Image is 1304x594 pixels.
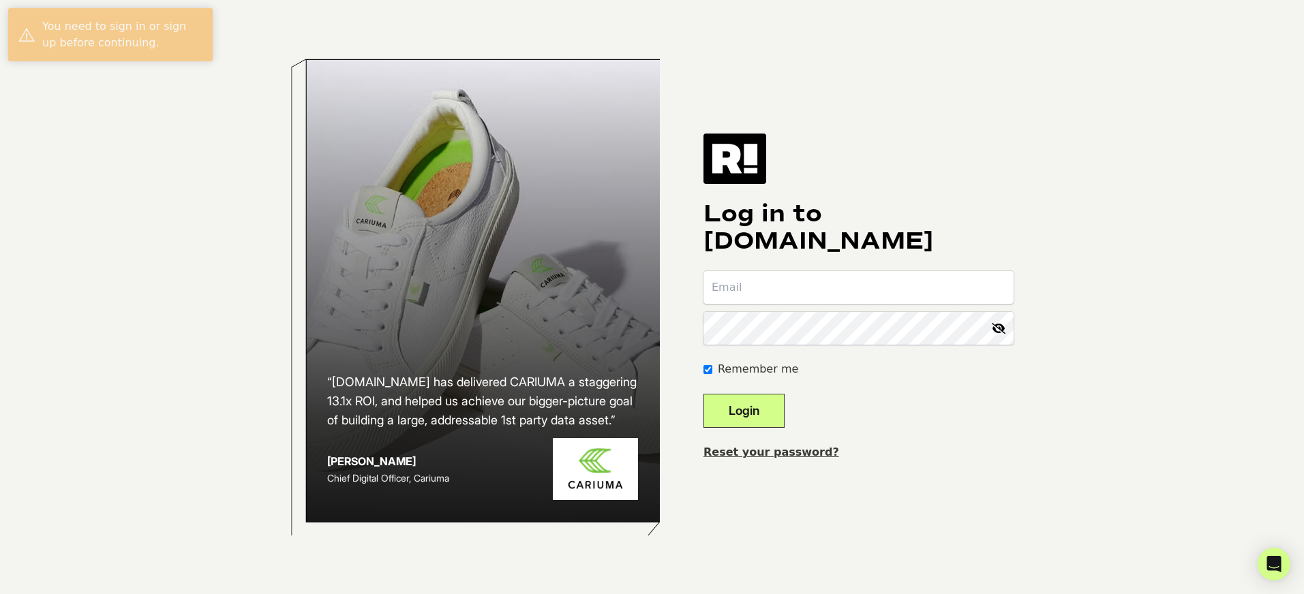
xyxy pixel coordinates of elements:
span: Chief Digital Officer, Cariuma [327,472,449,484]
img: Retention.com [703,134,766,184]
img: Cariuma [553,438,638,500]
div: Open Intercom Messenger [1258,548,1290,580]
a: Reset your password? [703,445,839,458]
h1: Log in to [DOMAIN_NAME] [703,200,1014,255]
div: You need to sign in or sign up before continuing. [42,18,202,51]
button: Login [703,394,785,428]
h2: “[DOMAIN_NAME] has delivered CARIUMA a staggering 13.1x ROI, and helped us achieve our bigger-pic... [327,373,638,430]
strong: [PERSON_NAME] [327,454,416,468]
input: Email [703,271,1014,304]
label: Remember me [718,361,798,377]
